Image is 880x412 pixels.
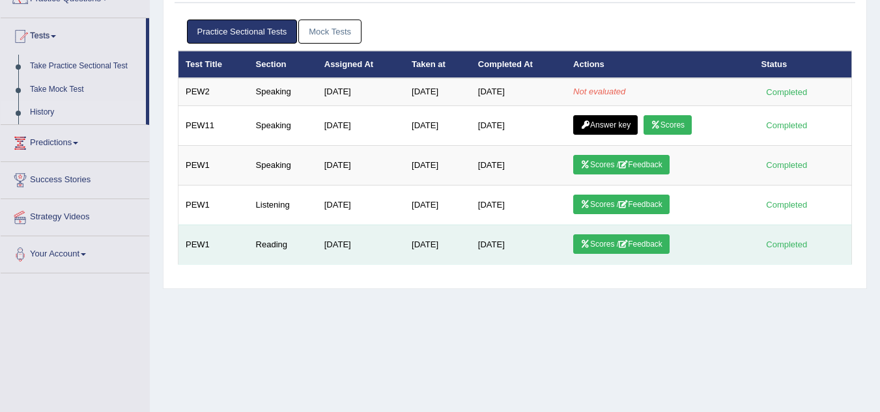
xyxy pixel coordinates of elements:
[471,185,566,225] td: [DATE]
[405,185,471,225] td: [DATE]
[1,162,149,195] a: Success Stories
[405,105,471,145] td: [DATE]
[1,18,146,51] a: Tests
[178,105,249,145] td: PEW11
[573,195,670,214] a: Scores /Feedback
[249,145,317,185] td: Speaking
[24,78,146,102] a: Take Mock Test
[471,105,566,145] td: [DATE]
[754,51,852,78] th: Status
[761,85,812,99] div: Completed
[405,51,471,78] th: Taken at
[761,158,812,172] div: Completed
[1,199,149,232] a: Strategy Videos
[178,78,249,105] td: PEW2
[761,118,812,132] div: Completed
[249,225,317,264] td: Reading
[471,145,566,185] td: [DATE]
[249,78,317,105] td: Speaking
[573,87,625,96] em: Not evaluated
[405,225,471,264] td: [DATE]
[317,185,405,225] td: [DATE]
[178,145,249,185] td: PEW1
[566,51,754,78] th: Actions
[471,78,566,105] td: [DATE]
[317,78,405,105] td: [DATE]
[405,145,471,185] td: [DATE]
[573,234,670,254] a: Scores /Feedback
[187,20,298,44] a: Practice Sectional Tests
[573,155,670,174] a: Scores /Feedback
[317,145,405,185] td: [DATE]
[405,78,471,105] td: [DATE]
[761,238,812,251] div: Completed
[573,115,638,135] a: Answer key
[317,105,405,145] td: [DATE]
[1,125,149,158] a: Predictions
[471,225,566,264] td: [DATE]
[471,51,566,78] th: Completed At
[317,51,405,78] th: Assigned At
[24,101,146,124] a: History
[178,51,249,78] th: Test Title
[317,225,405,264] td: [DATE]
[24,55,146,78] a: Take Practice Sectional Test
[644,115,692,135] a: Scores
[1,236,149,269] a: Your Account
[761,198,812,212] div: Completed
[298,20,362,44] a: Mock Tests
[249,51,317,78] th: Section
[178,225,249,264] td: PEW1
[249,185,317,225] td: Listening
[249,105,317,145] td: Speaking
[178,185,249,225] td: PEW1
